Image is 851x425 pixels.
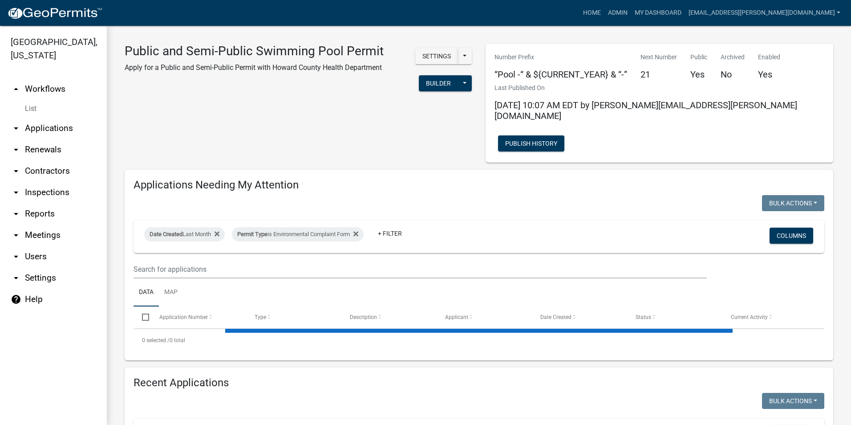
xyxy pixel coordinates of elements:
h3: Public and Semi-Public Swimming Pool Permit [125,44,384,59]
i: arrow_drop_down [11,166,21,176]
i: arrow_drop_up [11,84,21,94]
span: 0 selected / [142,337,170,343]
button: Publish History [498,135,564,151]
span: [DATE] 10:07 AM EDT by [PERSON_NAME][EMAIL_ADDRESS][PERSON_NAME][DOMAIN_NAME] [494,100,797,121]
p: Enabled [758,53,780,62]
p: Number Prefix [494,53,627,62]
div: is Environmental Complaint Form [232,227,364,241]
i: arrow_drop_down [11,208,21,219]
div: Last Month [144,227,225,241]
p: Public [690,53,707,62]
h5: “Pool -“ & ${CURRENT_YEAR} & “-” [494,69,627,80]
div: 0 total [134,329,824,351]
h5: 21 [640,69,677,80]
span: Description [350,314,377,320]
i: help [11,294,21,305]
span: Current Activity [731,314,768,320]
button: Bulk Actions [762,393,824,409]
datatable-header-cell: Date Created [532,306,627,328]
button: Bulk Actions [762,195,824,211]
datatable-header-cell: Status [627,306,722,328]
a: [EMAIL_ADDRESS][PERSON_NAME][DOMAIN_NAME] [685,4,844,21]
i: arrow_drop_down [11,251,21,262]
span: Applicant [445,314,468,320]
datatable-header-cell: Type [246,306,341,328]
a: Map [159,278,183,307]
h5: Yes [758,69,780,80]
i: arrow_drop_down [11,273,21,283]
button: Columns [770,228,813,244]
span: Application Number [159,314,208,320]
p: Archived [721,53,745,62]
p: Next Number [640,53,677,62]
h4: Applications Needing My Attention [134,179,824,192]
i: arrow_drop_down [11,187,21,198]
button: Builder [419,75,458,91]
i: arrow_drop_down [11,144,21,155]
h5: Yes [690,69,707,80]
button: Settings [415,48,458,64]
datatable-header-cell: Description [341,306,437,328]
span: Date Created [150,231,182,237]
i: arrow_drop_down [11,230,21,241]
i: arrow_drop_down [11,123,21,134]
a: Admin [604,4,631,21]
a: + Filter [371,225,409,241]
datatable-header-cell: Current Activity [722,306,818,328]
p: Apply for a Public and Semi-Public Permit with Howard County Health Department [125,62,384,73]
datatable-header-cell: Select [134,306,150,328]
span: Status [636,314,651,320]
h4: Recent Applications [134,376,824,389]
p: Last Published On [494,83,824,93]
span: Type [255,314,266,320]
datatable-header-cell: Application Number [150,306,246,328]
a: Home [579,4,604,21]
datatable-header-cell: Applicant [437,306,532,328]
span: Permit Type [237,231,267,237]
a: My Dashboard [631,4,685,21]
input: Search for applications [134,260,707,278]
h5: No [721,69,745,80]
span: Date Created [540,314,571,320]
a: Data [134,278,159,307]
wm-modal-confirm: Workflow Publish History [498,141,564,148]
